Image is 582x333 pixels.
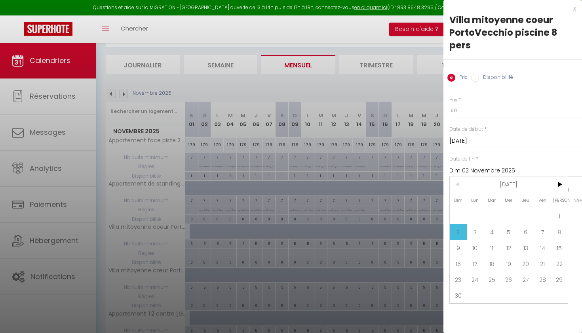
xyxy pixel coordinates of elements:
span: 28 [534,272,551,287]
label: Date de début [449,126,483,133]
span: 18 [483,256,500,272]
span: 13 [517,240,534,256]
span: 11 [483,240,500,256]
label: Date de fin [449,155,475,163]
div: Villa mitoyenne coeur PortoVecchio piscine 8 pers [449,13,576,52]
span: Jeu [517,192,534,208]
span: 1 [551,208,568,224]
span: 9 [450,240,467,256]
span: 7 [534,224,551,240]
span: 4 [483,224,500,240]
span: 24 [467,272,484,287]
button: Open LiveChat chat widget [6,3,30,27]
span: [DATE] [467,176,551,192]
span: Mar [483,192,500,208]
span: 8 [551,224,568,240]
span: 25 [483,272,500,287]
span: 26 [500,272,517,287]
span: 3 [467,224,484,240]
span: 14 [534,240,551,256]
span: 12 [500,240,517,256]
span: 22 [551,256,568,272]
span: 6 [517,224,534,240]
span: 20 [517,256,534,272]
span: 16 [450,256,467,272]
span: Lun [467,192,484,208]
span: 29 [551,272,568,287]
span: 15 [551,240,568,256]
span: 19 [500,256,517,272]
span: 5 [500,224,517,240]
span: 2 [450,224,467,240]
span: < [450,176,467,192]
span: 30 [450,287,467,303]
span: 17 [467,256,484,272]
span: 21 [534,256,551,272]
div: x [443,4,576,13]
span: Dim [450,192,467,208]
label: Disponibilité [479,74,513,82]
span: Ven [534,192,551,208]
span: 27 [517,272,534,287]
span: 23 [450,272,467,287]
span: > [551,176,568,192]
span: 10 [467,240,484,256]
span: [PERSON_NAME] [551,192,568,208]
label: Prix [455,74,467,82]
label: Prix [449,96,457,104]
span: Mer [500,192,517,208]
